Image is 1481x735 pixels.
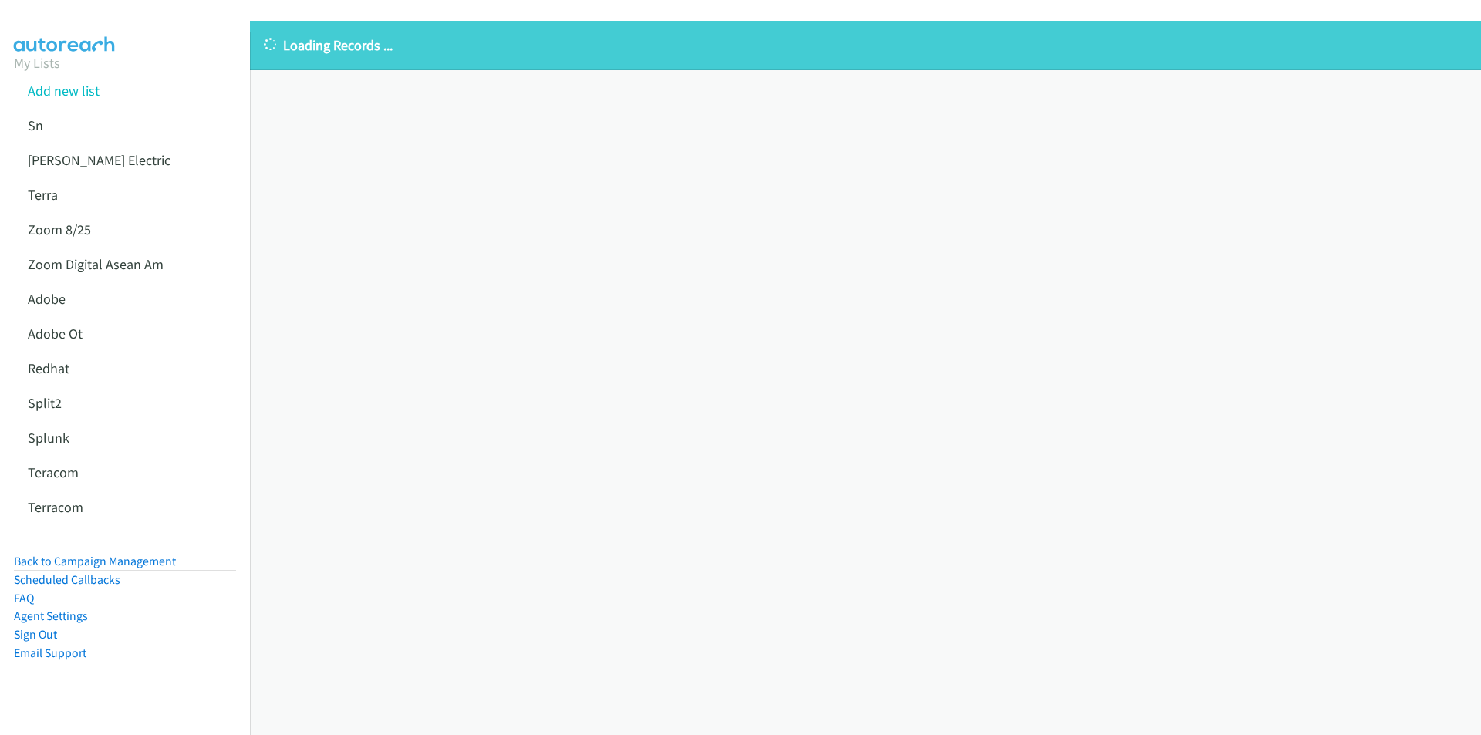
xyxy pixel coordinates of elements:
a: Splunk [28,429,69,447]
p: Loading Records ... [264,35,1467,56]
a: Back to Campaign Management [14,554,176,568]
a: Terracom [28,498,83,516]
a: Sn [28,116,43,134]
a: Teracom [28,464,79,481]
a: Agent Settings [14,609,88,623]
a: [PERSON_NAME] Electric [28,151,170,169]
a: My Lists [14,54,60,72]
a: Scheduled Callbacks [14,572,120,587]
a: Add new list [28,82,100,99]
a: Split2 [28,394,62,412]
a: Zoom 8/25 [28,221,91,238]
a: Email Support [14,646,86,660]
a: Zoom Digital Asean Am [28,255,164,273]
a: FAQ [14,591,34,605]
a: Terra [28,186,58,204]
a: Adobe Ot [28,325,83,342]
a: Adobe [28,290,66,308]
a: Sign Out [14,627,57,642]
a: Redhat [28,359,69,377]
